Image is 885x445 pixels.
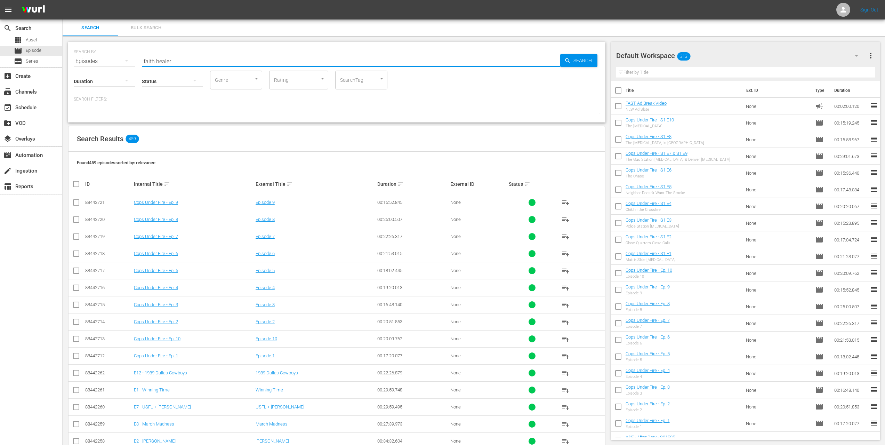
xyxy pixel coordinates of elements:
a: Episode 1 [256,353,275,358]
div: The Gas Station [MEDICAL_DATA] & Denver [MEDICAL_DATA] [626,157,730,162]
div: Matrix Slide [MEDICAL_DATA] [626,257,676,262]
a: E2 - [PERSON_NAME] [134,438,176,444]
a: Episode 7 [256,234,275,239]
td: None [743,382,812,398]
span: reorder [870,402,878,411]
span: reorder [870,285,878,294]
span: Search [67,24,114,32]
td: 00:19:20.013 [831,365,870,382]
td: 00:29:01.673 [831,148,870,165]
div: None [450,353,507,358]
span: Found 459 episodes sorted by: relevance [77,160,155,165]
span: Episode [815,352,823,361]
div: 00:22:26.879 [377,370,448,375]
td: 00:25:00.507 [831,298,870,315]
a: Cops Under Fire - S1 E7 & S1 E9 [626,151,687,156]
span: playlist_add [562,352,570,360]
span: Episode [26,47,41,54]
a: Cops Under Fire - S1 E3 [626,217,671,223]
div: Episode 8 [626,308,670,312]
div: 88442258 [85,438,132,444]
div: Close Quarters Close Calls [626,241,671,245]
td: None [743,398,812,415]
span: Episode [815,135,823,144]
span: Episode [815,319,823,327]
td: 00:20:51.853 [831,398,870,415]
div: Internal Title [134,180,254,188]
div: External Title [256,180,375,188]
a: E12 - 1989 Dallas Cowboys [134,370,187,375]
div: None [450,421,507,427]
a: Cops Under Fire - S1 E5 [626,184,671,189]
a: E1 - Winning Time [134,387,170,392]
a: Sign Out [860,7,878,13]
span: Episode [815,336,823,344]
span: reorder [870,352,878,360]
div: 88442261 [85,387,132,392]
div: 00:17:20.077 [377,353,448,358]
div: 00:34:32.604 [377,438,448,444]
td: None [743,114,812,131]
td: None [743,198,812,215]
div: None [450,370,507,375]
button: playlist_add [557,416,574,432]
div: Neighbor Doesn't Want The Smoke [626,191,685,195]
div: 00:18:02.445 [377,268,448,273]
td: None [743,131,812,148]
span: reorder [870,135,878,143]
div: None [450,438,507,444]
div: Status [509,180,555,188]
span: Automation [3,151,12,159]
span: Bulk Search [122,24,170,32]
span: Episode [815,185,823,194]
td: None [743,281,812,298]
span: reorder [870,369,878,377]
span: reorder [870,202,878,210]
button: playlist_add [557,382,574,398]
button: more_vert [867,47,875,64]
div: None [450,234,507,239]
td: 00:20:09.762 [831,265,870,281]
a: Cops Under Fire - S1 E10 [626,117,674,122]
a: Cops Under Fire - Ep. 1 [626,418,670,423]
div: 88442712 [85,353,132,358]
span: Episode [815,436,823,444]
button: playlist_add [557,348,574,364]
div: Police Station [MEDICAL_DATA] [626,224,679,229]
a: Episode 2 [256,319,275,324]
span: Episode [815,219,823,227]
span: Episode [815,286,823,294]
button: playlist_add [557,228,574,245]
a: Cops Under Fire - Ep. 4 [134,285,178,290]
div: 00:19:20.013 [377,285,448,290]
a: Cops Under Fire - Ep. 9 [626,284,670,289]
span: Channels [3,88,12,96]
span: Ad [815,102,823,110]
div: Episodes [74,51,135,71]
span: playlist_add [562,420,570,428]
button: playlist_add [557,296,574,313]
span: Episode [815,169,823,177]
div: 88442719 [85,234,132,239]
div: NEW Ad Slate [626,107,667,112]
div: Episode 9 [626,291,670,295]
span: sort [164,181,170,187]
span: playlist_add [562,284,570,292]
span: playlist_add [562,335,570,343]
td: 00:17:04.724 [831,231,870,248]
span: playlist_add [562,215,570,224]
td: None [743,265,812,281]
span: Episode [815,269,823,277]
div: The [MEDICAL_DATA] in [GEOGRAPHIC_DATA] [626,141,704,145]
td: 00:22:26.317 [831,315,870,332]
div: None [450,302,507,307]
button: Open [378,76,385,82]
td: 00:21:28.077 [831,248,870,265]
span: VOD [3,119,12,127]
div: Episode 1 [626,424,670,429]
div: Episode 6 [626,341,670,345]
div: 88442717 [85,268,132,273]
td: 00:02:00.120 [831,98,870,114]
td: None [743,248,812,265]
button: playlist_add [557,245,574,262]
